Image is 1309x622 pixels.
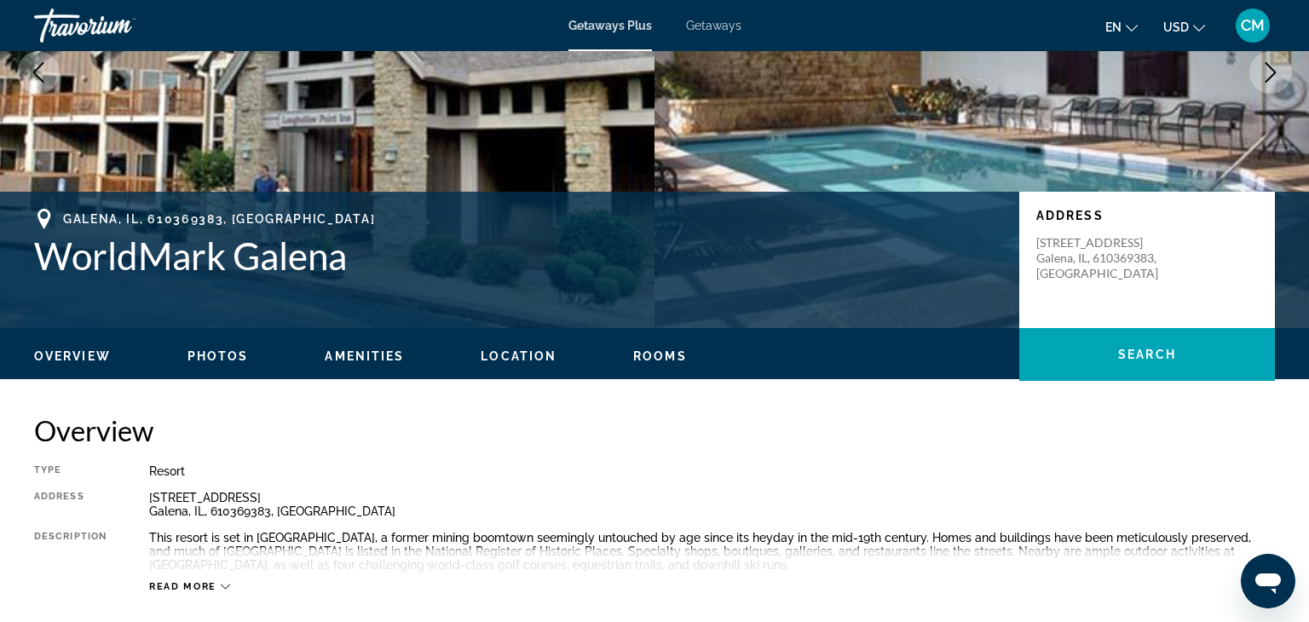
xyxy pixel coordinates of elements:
p: Address [1036,209,1258,222]
div: [STREET_ADDRESS] Galena, IL, 610369383, [GEOGRAPHIC_DATA] [149,491,1275,518]
p: [STREET_ADDRESS] Galena, IL, 610369383, [GEOGRAPHIC_DATA] [1036,235,1173,281]
button: User Menu [1231,8,1275,43]
button: Location [481,348,556,364]
button: Previous image [17,51,60,94]
span: Overview [34,349,111,363]
button: Overview [34,348,111,364]
span: Rooms [633,349,687,363]
span: CM [1241,17,1265,34]
div: Type [34,464,107,478]
button: Amenities [325,348,404,364]
span: Location [481,349,556,363]
button: Change currency [1163,14,1205,39]
div: Resort [149,464,1275,478]
button: Rooms [633,348,687,364]
div: Description [34,531,107,572]
button: Change language [1105,14,1138,39]
span: en [1105,20,1122,34]
button: Photos [187,348,249,364]
span: USD [1163,20,1189,34]
iframe: Button to launch messaging window [1241,554,1295,608]
button: Search [1019,328,1275,381]
a: Getaways [686,19,741,32]
span: Galena, IL, 610369383, [GEOGRAPHIC_DATA] [63,212,375,226]
span: Amenities [325,349,404,363]
button: Next image [1249,51,1292,94]
span: Photos [187,349,249,363]
a: Getaways Plus [568,19,652,32]
div: This resort is set in [GEOGRAPHIC_DATA], a former mining boomtown seemingly untouched by age sinc... [149,531,1275,572]
h1: WorldMark Galena [34,233,1002,278]
span: Search [1118,348,1176,361]
span: Read more [149,581,216,592]
div: Address [34,491,107,518]
a: Travorium [34,3,205,48]
button: Read more [149,580,230,593]
h2: Overview [34,413,1275,447]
